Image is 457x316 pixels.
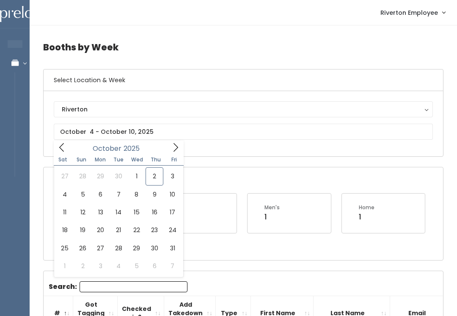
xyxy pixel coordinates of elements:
span: October 3, 2025 [163,167,181,185]
span: October 18, 2025 [56,221,74,239]
span: October 15, 2025 [128,203,146,221]
span: October 22, 2025 [128,221,146,239]
div: Men's [264,204,280,211]
button: Riverton [54,101,433,117]
span: October 26, 2025 [74,239,91,257]
span: November 1, 2025 [56,257,74,275]
span: October 16, 2025 [146,203,163,221]
input: Search: [80,281,187,292]
span: October 17, 2025 [163,203,181,221]
div: Home [359,204,374,211]
span: October 12, 2025 [74,203,91,221]
span: October 9, 2025 [146,186,163,203]
span: October 4, 2025 [56,186,74,203]
span: October 5, 2025 [74,186,91,203]
span: October 21, 2025 [110,221,127,239]
span: October 2, 2025 [146,167,163,185]
div: Riverton [62,105,425,114]
span: October 28, 2025 [110,239,127,257]
span: Thu [146,157,165,162]
h4: Booths by Week [43,36,443,59]
span: November 3, 2025 [92,257,110,275]
span: October 10, 2025 [163,186,181,203]
span: October 30, 2025 [146,239,163,257]
input: October 4 - October 10, 2025 [54,124,433,140]
span: September 29, 2025 [92,167,110,185]
span: October 25, 2025 [56,239,74,257]
span: October 23, 2025 [146,221,163,239]
label: Search: [49,281,187,292]
span: October 24, 2025 [163,221,181,239]
span: October [93,145,121,152]
span: October 29, 2025 [128,239,146,257]
span: Wed [128,157,146,162]
span: October 1, 2025 [128,167,146,185]
span: September 28, 2025 [74,167,91,185]
span: November 2, 2025 [74,257,91,275]
span: Riverton Employee [380,8,438,17]
span: October 27, 2025 [92,239,110,257]
div: 1 [264,211,280,222]
span: October 19, 2025 [74,221,91,239]
span: October 14, 2025 [110,203,127,221]
span: October 31, 2025 [163,239,181,257]
span: November 6, 2025 [146,257,163,275]
span: Sat [54,157,72,162]
span: September 30, 2025 [110,167,127,185]
span: October 8, 2025 [128,186,146,203]
input: Year [121,143,147,154]
span: Sun [72,157,91,162]
span: October 13, 2025 [92,203,110,221]
span: November 7, 2025 [163,257,181,275]
span: October 7, 2025 [110,186,127,203]
span: Mon [91,157,110,162]
span: November 5, 2025 [128,257,146,275]
div: 1 [359,211,374,222]
span: October 6, 2025 [92,186,110,203]
h6: Select Location & Week [44,69,443,91]
span: October 20, 2025 [92,221,110,239]
span: October 11, 2025 [56,203,74,221]
span: November 4, 2025 [110,257,127,275]
a: Riverton Employee [372,3,454,22]
span: Fri [165,157,184,162]
span: Tue [109,157,128,162]
span: September 27, 2025 [56,167,74,185]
